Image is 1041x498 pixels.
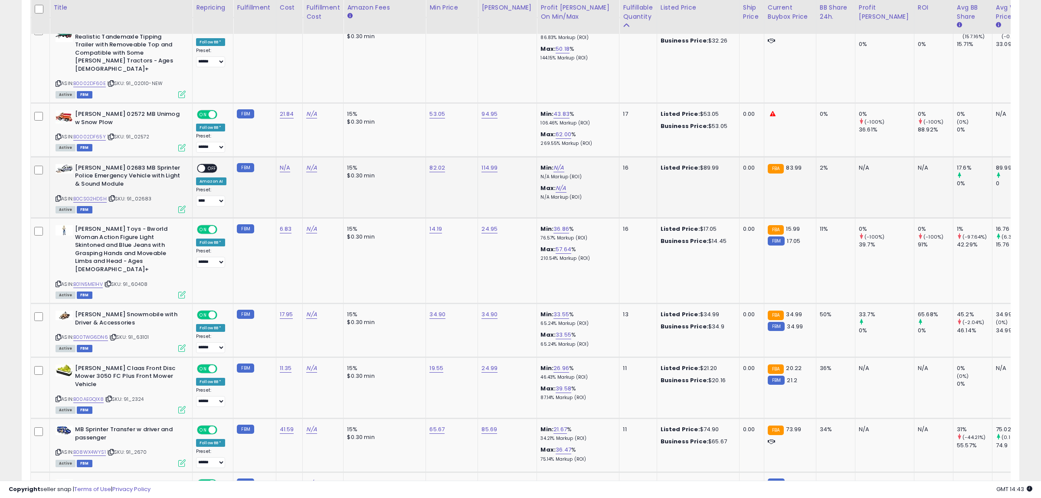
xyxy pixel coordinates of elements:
img: 41f57kmrOTL._SL40_.jpg [56,110,73,124]
div: 36.61% [859,126,914,134]
div: Follow BB * [196,124,225,131]
b: Min: [540,364,553,372]
small: FBM [768,322,785,331]
p: 34.21% Markup (ROI) [540,436,612,442]
b: MB Sprinter Transfer w driver and passenger [75,426,180,444]
b: Business Price: [661,122,708,130]
span: 17.05 [787,237,800,245]
small: (0.16%) [1002,434,1020,441]
div: Profit [PERSON_NAME] on Min/Max [540,3,615,21]
a: 21.67 [553,425,567,434]
div: 0.00 [743,110,757,118]
div: $65.67 [661,438,733,446]
a: N/A [306,310,317,319]
div: 0% [859,110,914,118]
div: 0% [957,364,992,372]
b: Max: [540,331,556,339]
div: 0.00 [743,426,757,433]
div: Listed Price [661,3,736,12]
span: ON [198,426,209,434]
div: Amazon AI [196,177,226,185]
b: [PERSON_NAME] 02572 MB Unimog w Snow Plow [75,110,180,128]
span: OFF [216,226,230,233]
b: Max: [540,184,556,192]
b: [PERSON_NAME] Toys - Bworld Woman Action Figure Light Skintoned and Blue Jeans with Grasping Hand... [75,225,180,275]
a: B00AEGQIX8 [73,396,104,403]
span: FBM [77,292,92,299]
small: Avg Win Price. [996,21,1001,29]
small: (-2.04%) [962,319,984,326]
div: ASIN: [56,311,186,351]
b: Min: [540,425,553,433]
div: 0% [918,225,953,233]
div: Fulfillment [237,3,272,12]
span: FBM [77,91,92,98]
span: 21.2 [787,376,797,384]
div: 88.92% [918,126,953,134]
b: Listed Price: [661,110,700,118]
div: % [540,311,612,327]
span: OFF [216,111,230,118]
div: % [540,131,612,147]
div: Cost [280,3,299,12]
small: (0%) [957,373,969,380]
a: N/A [306,425,317,434]
span: FBM [77,144,92,151]
a: N/A [556,184,566,193]
div: 15.76 [996,241,1031,249]
div: ASIN: [56,364,186,413]
div: Min Price [429,3,474,12]
a: 57.64 [556,245,571,254]
div: N/A [918,364,946,372]
b: [PERSON_NAME] Claas Front Disc Mower 3050 FC Plus Front Mower Vehicle [75,364,180,391]
a: B0CSG2HDSH [73,195,107,203]
div: N/A [918,164,946,172]
small: (-0.33%) [1002,33,1023,40]
img: 41IF6tjpYiL._SL40_.jpg [56,364,73,377]
div: 0.00 [743,364,757,372]
span: All listings currently available for purchase on Amazon [56,144,75,151]
small: FBM [237,109,254,118]
p: 65.24% Markup (ROI) [540,321,612,327]
div: $89.99 [661,164,733,172]
p: 106.46% Markup (ROI) [540,120,612,126]
div: 15% [347,364,419,372]
div: [PERSON_NAME] [481,3,533,12]
div: $0.30 min [347,118,419,126]
b: [PERSON_NAME] 02683 MB Sprinter Police Emergency Vehicle with Light & Sound Module [75,164,180,190]
span: | SKU: 91_60408 [104,281,148,288]
div: Preset: [196,248,226,268]
a: N/A [306,110,317,118]
span: OFF [216,311,230,319]
b: Business Price: [661,437,708,446]
a: 39.58 [556,384,571,393]
div: 75.02 [996,426,1031,433]
div: Fulfillable Quantity [623,3,653,21]
img: 41z37DeadRL._SL40_.jpg [56,426,73,435]
span: All listings currently available for purchase on Amazon [56,345,75,352]
span: | SKU: 91_02572 [107,133,150,140]
div: 0% [859,225,914,233]
div: 74.9 [996,442,1031,449]
div: Avg BB Share [957,3,989,21]
small: FBM [237,224,254,233]
small: (-100%) [923,118,943,125]
span: ON [198,111,209,118]
b: Max: [540,45,556,53]
a: 82.02 [429,164,445,172]
a: N/A [306,164,317,172]
small: (0%) [957,118,969,125]
b: Min: [540,110,553,118]
b: Min: [540,225,553,233]
a: B0002DF65Y [73,133,106,141]
div: Preset: [196,48,226,67]
a: 21.84 [280,110,294,118]
div: $34.9 [661,323,733,331]
small: FBA [768,311,784,320]
b: Listed Price: [661,164,700,172]
div: Follow BB * [196,439,225,447]
span: | SKU: 91_63101 [109,334,149,341]
a: 14.19 [429,225,442,233]
div: % [540,45,612,61]
p: 76.57% Markup (ROI) [540,235,612,241]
